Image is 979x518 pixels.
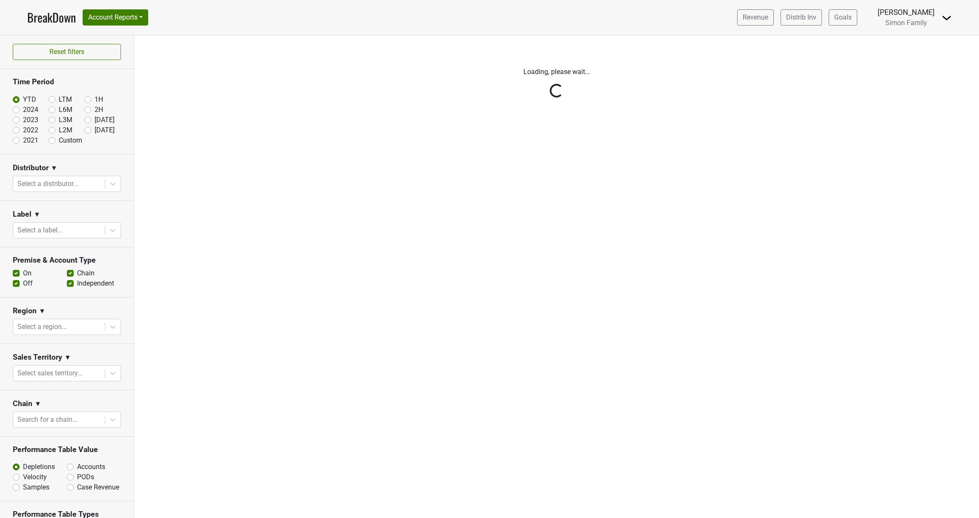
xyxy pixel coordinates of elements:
img: Dropdown Menu [942,13,952,23]
a: Revenue [737,9,774,26]
a: BreakDown [27,9,76,26]
p: Loading, please wait... [320,67,793,77]
a: Goals [829,9,857,26]
button: Account Reports [83,9,148,26]
span: Simon Family [885,19,927,27]
a: Distrib Inv [781,9,822,26]
div: [PERSON_NAME] [878,7,935,18]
